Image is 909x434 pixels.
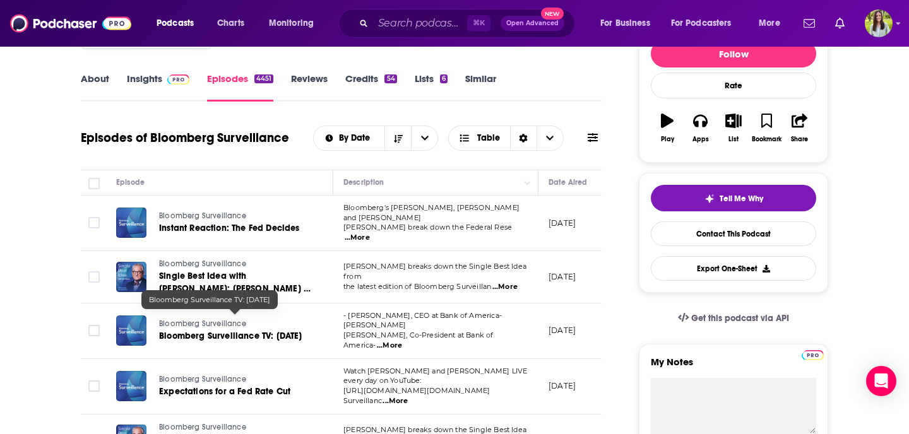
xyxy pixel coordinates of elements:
span: Expectations for a Fed Rate Cut [159,386,290,397]
span: Toggle select row [88,271,100,283]
div: Episode [116,175,145,190]
img: Podchaser Pro [167,74,189,85]
div: Bookmark [752,136,781,143]
span: More [759,15,780,32]
a: Similar [465,73,496,102]
button: Column Actions [520,175,535,191]
span: New [541,8,564,20]
button: open menu [411,126,437,150]
span: Bloomberg Surveillance [159,211,246,220]
div: Play [661,136,674,143]
span: the latest edition of Bloomberg Surveillan [343,282,491,291]
a: Lists6 [415,73,448,102]
a: Credits54 [345,73,396,102]
button: open menu [663,13,750,33]
a: Single Best Idea with [PERSON_NAME]: [PERSON_NAME] & [PERSON_NAME] [159,270,311,295]
button: Sort Direction [384,126,411,150]
div: Apps [692,136,709,143]
a: Bloomberg Surveillance [159,211,309,222]
div: 4451 [254,74,273,83]
div: Rate [651,73,816,98]
button: Bookmark [750,105,783,151]
span: [PERSON_NAME] break down the Federal Rese [343,223,512,232]
button: Export One-Sheet [651,256,816,281]
img: tell me why sparkle [704,194,715,204]
div: Sort Direction [510,126,537,150]
p: [DATE] [549,380,576,391]
button: Open AdvancedNew [501,16,564,31]
span: ...More [345,233,370,243]
div: Open Intercom Messenger [866,366,896,396]
button: Apps [684,105,716,151]
p: [DATE] [549,218,576,228]
span: For Podcasters [671,15,732,32]
span: Watch [PERSON_NAME] and [PERSON_NAME] LIVE every day on YouTube: [343,367,527,385]
div: 6 [440,74,448,83]
span: Bloomberg Surveillance [159,375,246,384]
p: [DATE] [549,271,576,282]
span: Bloomberg Surveillance [159,423,246,431]
img: Podchaser - Follow, Share and Rate Podcasts [10,11,131,35]
span: Toggle select row [88,325,100,336]
span: Toggle select row [88,217,100,228]
a: About [81,73,109,102]
div: Description [343,175,384,190]
label: My Notes [651,356,816,378]
span: Charts [217,15,244,32]
div: Share [791,136,808,143]
span: Single Best Idea with [PERSON_NAME]: [PERSON_NAME] & [PERSON_NAME] [159,271,311,307]
button: List [717,105,750,151]
button: open menu [314,134,385,143]
span: Bloomberg Surveillance [159,319,246,328]
a: Show notifications dropdown [830,13,850,34]
span: Logged in as meaghanyoungblood [865,9,893,37]
button: open menu [148,13,210,33]
span: [URL][DOMAIN_NAME][DOMAIN_NAME] Surveillanc [343,386,490,405]
a: Get this podcast via API [668,303,799,334]
span: Podcasts [157,15,194,32]
span: Table [477,134,500,143]
div: 54 [384,74,396,83]
a: Show notifications dropdown [799,13,820,34]
span: Bloomberg's [PERSON_NAME], [PERSON_NAME] and [PERSON_NAME] [343,203,520,222]
span: Bloomberg Surveillance [159,259,246,268]
a: Pro website [802,348,824,360]
button: Follow [651,40,816,67]
h1: Episodes of Bloomberg Surveillance [81,130,289,146]
span: Tell Me Why [720,194,763,204]
button: open menu [260,13,330,33]
button: Share [783,105,816,151]
span: Get this podcast via API [691,313,789,324]
span: ⌘ K [467,15,490,32]
span: Open Advanced [506,20,559,26]
span: Monitoring [269,15,314,32]
span: ...More [492,282,518,292]
a: InsightsPodchaser Pro [127,73,189,102]
a: Contact This Podcast [651,221,816,246]
span: [PERSON_NAME], Co-President at Bank of America- [343,331,494,349]
button: Choose View [448,126,564,151]
button: open menu [750,13,796,33]
span: Bloomberg Surveillance TV: [DATE] [149,295,270,304]
button: Show profile menu [865,9,893,37]
button: tell me why sparkleTell Me Why [651,185,816,211]
a: Bloomberg Surveillance [159,259,311,270]
span: [PERSON_NAME] breaks down the Single Best Idea from [343,262,526,281]
div: Search podcasts, credits, & more... [350,9,587,38]
a: Bloomberg Surveillance [159,319,309,330]
img: Podchaser Pro [802,350,824,360]
button: open menu [591,13,666,33]
a: Expectations for a Fed Rate Cut [159,385,309,398]
div: List [728,136,739,143]
span: - [PERSON_NAME], CEO at Bank of America- [PERSON_NAME] [343,311,502,330]
a: Episodes4451 [207,73,273,102]
span: By Date [339,134,374,143]
a: Reviews [291,73,328,102]
input: Search podcasts, credits, & more... [373,13,467,33]
a: Instant Reaction: The Fed Decides [159,222,309,235]
a: Bloomberg Surveillance TV: [DATE] [159,330,309,343]
a: Charts [209,13,252,33]
span: Instant Reaction: The Fed Decides [159,223,300,233]
span: For Business [600,15,650,32]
